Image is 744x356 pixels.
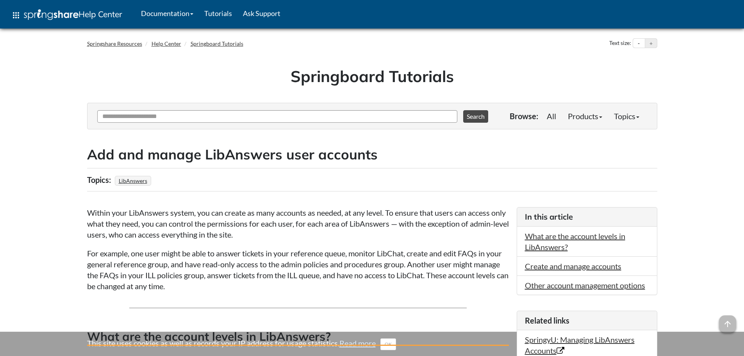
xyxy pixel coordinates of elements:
a: SpringyU: Managing LibAnswers Accounts [525,335,635,355]
a: Products [562,108,608,124]
span: arrow_upward [719,315,736,333]
a: apps Help Center [6,4,128,27]
a: Springshare Resources [87,40,142,47]
button: Search [463,110,488,123]
a: Documentation [136,4,199,23]
p: For example, one user might be able to answer tickets in your reference queue, monitor LibChat, c... [87,248,509,292]
p: Within your LibAnswers system, you can create as many accounts as needed, at any level. To ensure... [87,207,509,240]
a: Create and manage accounts [525,261,621,271]
a: arrow_upward [719,316,736,326]
a: LibAnswers [118,175,148,186]
a: Ask Support [237,4,286,23]
a: Help Center [152,40,181,47]
span: Help Center [79,9,122,19]
a: Springboard Tutorials [191,40,243,47]
h3: In this article [525,211,649,222]
h1: Springboard Tutorials [93,65,651,87]
button: Decrease text size [633,39,645,48]
div: Topics: [87,172,113,187]
img: Springshare [24,9,79,20]
span: apps [11,11,21,20]
button: Increase text size [645,39,657,48]
h2: Add and manage LibAnswers user accounts [87,145,657,164]
a: What are the account levels in LibAnswers? [525,231,625,252]
h3: What are the account levels in LibAnswers? [87,328,509,346]
a: Topics [608,108,645,124]
a: All [541,108,562,124]
p: Browse: [510,111,538,122]
a: Other account management options [525,281,645,290]
div: Text size: [608,38,633,48]
a: Tutorials [199,4,237,23]
span: Related links [525,316,569,325]
div: This site uses cookies as well as records your IP address for usage statistics. [79,338,665,350]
